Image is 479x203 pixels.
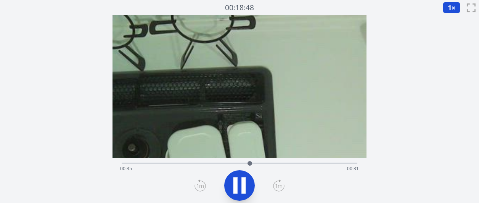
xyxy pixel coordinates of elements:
[448,3,452,12] font: 1
[347,165,359,172] span: 00:31
[120,165,132,172] span: 00:35
[443,2,460,13] button: 1×
[452,3,455,12] font: ×
[225,2,254,13] font: 00:18:48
